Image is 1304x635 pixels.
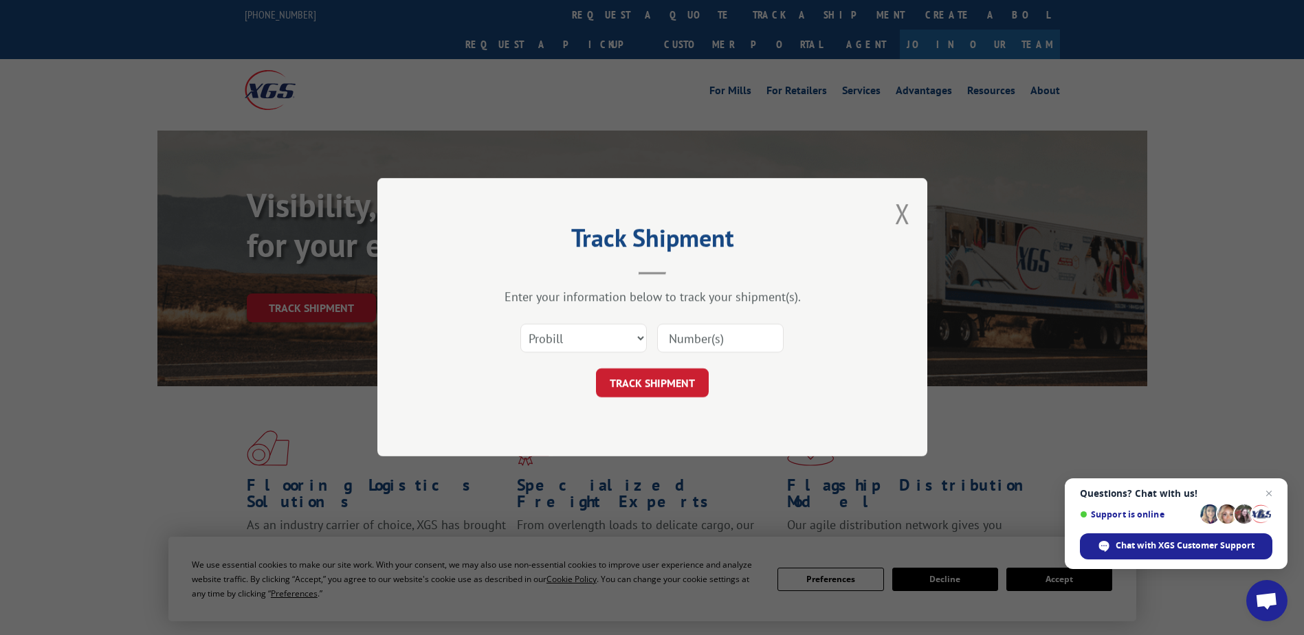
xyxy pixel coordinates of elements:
[1080,488,1272,499] span: Questions? Chat with us!
[446,289,859,305] div: Enter your information below to track your shipment(s).
[596,369,709,398] button: TRACK SHIPMENT
[657,324,784,353] input: Number(s)
[1246,580,1288,621] div: Open chat
[1080,509,1195,520] span: Support is online
[446,228,859,254] h2: Track Shipment
[895,195,910,232] button: Close modal
[1261,485,1277,502] span: Close chat
[1116,539,1255,552] span: Chat with XGS Customer Support
[1080,533,1272,559] div: Chat with XGS Customer Support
